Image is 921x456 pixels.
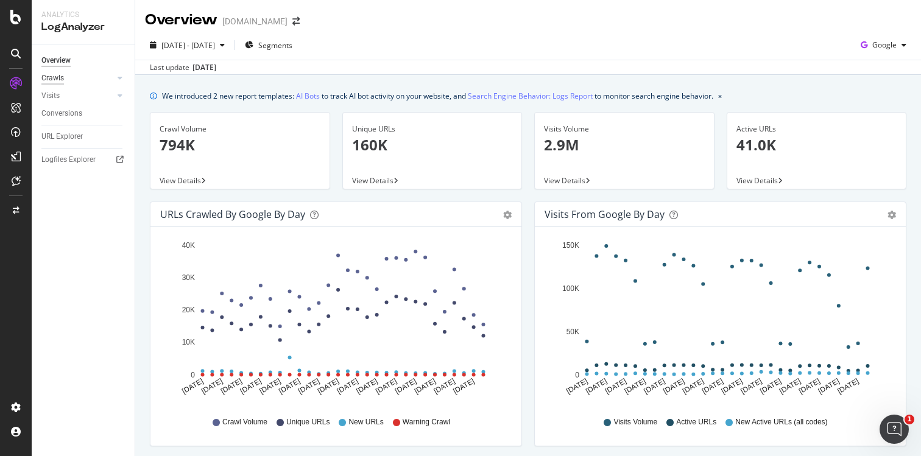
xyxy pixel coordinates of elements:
[296,89,320,102] a: AI Bots
[739,377,764,396] text: [DATE]
[352,135,513,155] p: 160K
[905,415,914,424] span: 1
[604,377,628,396] text: [DATE]
[222,417,267,427] span: Crawl Volume
[182,241,195,250] text: 40K
[297,377,321,396] text: [DATE]
[758,377,783,396] text: [DATE]
[735,417,827,427] span: New Active URLs (all codes)
[545,208,665,220] div: Visits from Google by day
[544,135,705,155] p: 2.9M
[736,175,778,186] span: View Details
[566,328,579,336] text: 50K
[336,377,360,396] text: [DATE]
[880,415,909,444] iframe: Intercom live chat
[292,17,300,26] div: arrow-right-arrow-left
[348,417,383,427] span: New URLs
[150,62,216,73] div: Last update
[676,417,716,427] span: Active URLs
[413,377,437,396] text: [DATE]
[160,236,512,405] svg: A chart.
[41,72,114,85] a: Crawls
[200,377,224,396] text: [DATE]
[374,377,398,396] text: [DATE]
[41,107,82,120] div: Conversions
[41,20,125,34] div: LogAnalyzer
[41,72,64,85] div: Crawls
[180,377,205,396] text: [DATE]
[352,175,393,186] span: View Details
[562,284,579,293] text: 100K
[451,377,476,396] text: [DATE]
[872,40,897,50] span: Google
[544,175,585,186] span: View Details
[681,377,705,396] text: [DATE]
[778,377,802,396] text: [DATE]
[182,306,195,314] text: 20K
[393,377,418,396] text: [DATE]
[160,208,305,220] div: URLs Crawled by Google by day
[239,377,263,396] text: [DATE]
[623,377,648,396] text: [DATE]
[41,130,83,143] div: URL Explorer
[41,89,114,102] a: Visits
[161,40,215,51] span: [DATE] - [DATE]
[643,377,667,396] text: [DATE]
[715,87,725,105] button: close banner
[355,377,379,396] text: [DATE]
[145,10,217,30] div: Overview
[41,130,126,143] a: URL Explorer
[352,124,513,135] div: Unique URLs
[160,124,320,135] div: Crawl Volume
[41,153,96,166] div: Logfiles Explorer
[562,241,579,250] text: 150K
[145,35,230,55] button: [DATE] - [DATE]
[316,377,341,396] text: [DATE]
[575,371,579,379] text: 0
[150,89,906,102] div: info banner
[182,273,195,282] text: 30K
[856,35,911,55] button: Google
[240,35,297,55] button: Segments
[613,417,657,427] span: Visits Volume
[219,377,244,396] text: [DATE]
[41,107,126,120] a: Conversions
[468,89,593,102] a: Search Engine Behavior: Logs Report
[736,124,897,135] div: Active URLs
[565,377,589,396] text: [DATE]
[584,377,609,396] text: [DATE]
[41,54,71,67] div: Overview
[887,211,896,219] div: gear
[41,89,60,102] div: Visits
[700,377,725,396] text: [DATE]
[817,377,841,396] text: [DATE]
[403,417,450,427] span: Warning Crawl
[222,15,288,27] div: [DOMAIN_NAME]
[41,10,125,20] div: Analytics
[258,377,283,396] text: [DATE]
[286,417,330,427] span: Unique URLs
[836,377,860,396] text: [DATE]
[503,211,512,219] div: gear
[720,377,744,396] text: [DATE]
[544,124,705,135] div: Visits Volume
[192,62,216,73] div: [DATE]
[736,135,897,155] p: 41.0K
[160,175,201,186] span: View Details
[545,236,896,405] svg: A chart.
[160,135,320,155] p: 794K
[662,377,686,396] text: [DATE]
[797,377,822,396] text: [DATE]
[41,153,126,166] a: Logfiles Explorer
[182,338,195,347] text: 10K
[162,89,713,102] div: We introduced 2 new report templates: to track AI bot activity on your website, and to monitor se...
[258,40,292,51] span: Segments
[191,371,195,379] text: 0
[41,54,126,67] a: Overview
[277,377,302,396] text: [DATE]
[432,377,457,396] text: [DATE]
